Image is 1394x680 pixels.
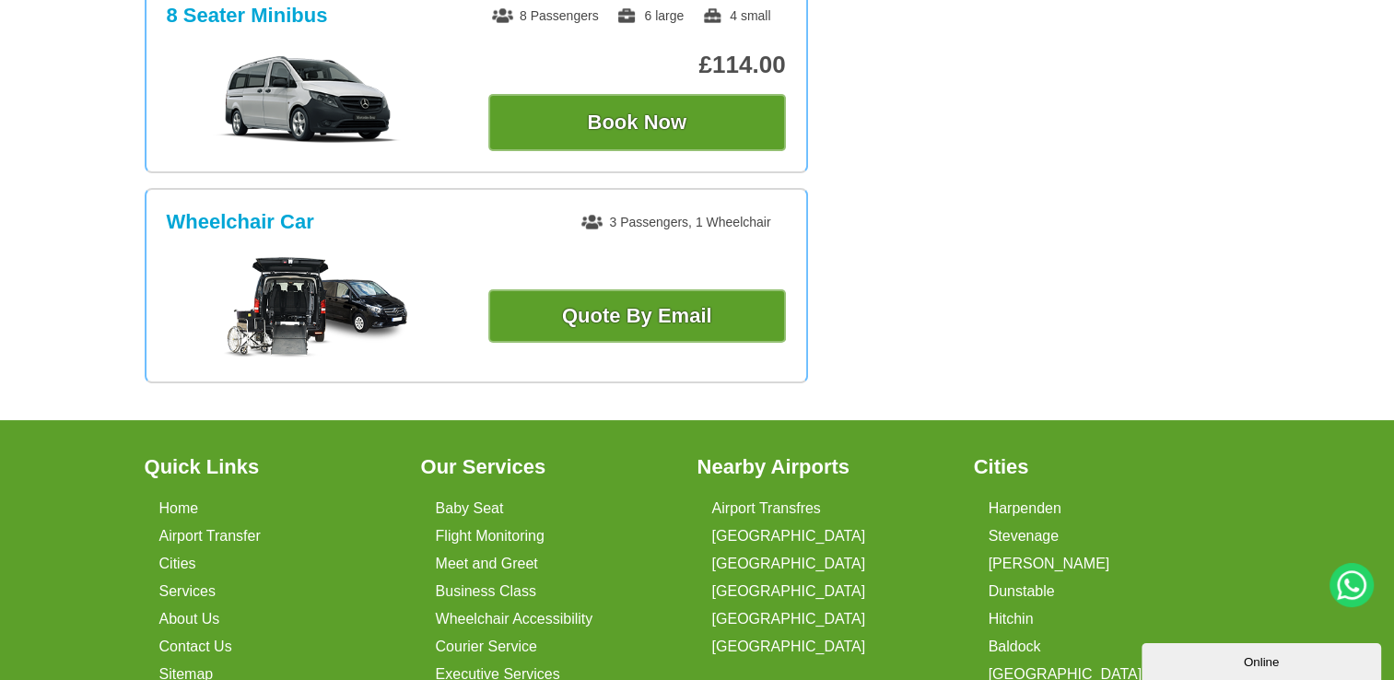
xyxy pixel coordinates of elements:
[436,583,536,600] a: Business Class
[697,457,952,477] h3: Nearby Airports
[712,556,866,572] a: [GEOGRAPHIC_DATA]
[488,289,786,343] a: Quote By Email
[421,457,675,477] h3: Our Services
[712,611,866,627] a: [GEOGRAPHIC_DATA]
[159,639,232,655] a: Contact Us
[436,556,538,572] a: Meet and Greet
[1142,639,1385,680] iframe: chat widget
[989,583,1055,600] a: Dunstable
[167,210,314,234] h3: Wheelchair Car
[989,639,1041,655] a: Baldock
[159,528,261,545] a: Airport Transfer
[159,611,220,627] a: About Us
[712,583,866,600] a: [GEOGRAPHIC_DATA]
[702,8,770,23] span: 4 small
[176,53,453,146] img: 8 Seater Minibus
[712,500,821,517] a: Airport Transfres
[989,611,1034,627] a: Hitchin
[581,215,770,229] span: 3 Passengers, 1 Wheelchair
[436,528,545,545] a: Flight Monitoring
[989,500,1061,517] a: Harpenden
[989,556,1110,572] a: [PERSON_NAME]
[488,51,786,79] p: £114.00
[436,611,593,627] a: Wheelchair Accessibility
[159,583,216,600] a: Services
[223,257,407,358] img: Wheelchair Car
[712,639,866,655] a: [GEOGRAPHIC_DATA]
[436,639,537,655] a: Courier Service
[145,457,399,477] h3: Quick Links
[159,500,199,517] a: Home
[159,556,196,572] a: Cities
[974,457,1228,477] h3: Cities
[989,528,1060,545] a: Stevenage
[492,8,599,23] span: 8 Passengers
[167,4,328,28] h3: 8 Seater Minibus
[712,528,866,545] a: [GEOGRAPHIC_DATA]
[436,500,504,517] a: Baby Seat
[488,94,786,151] button: Book Now
[616,8,684,23] span: 6 large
